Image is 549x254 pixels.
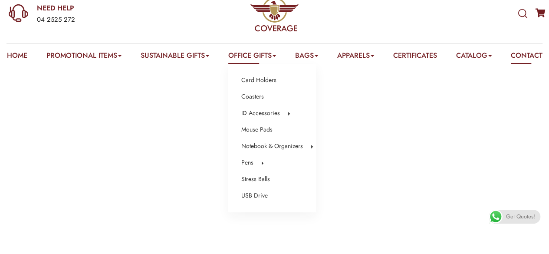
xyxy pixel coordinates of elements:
a: Office Gifts [228,50,276,64]
a: Sustainable Gifts [141,50,209,64]
div: 04 2525 272 [37,14,179,26]
a: USB Drive [241,190,268,201]
a: Apparels [337,50,374,64]
a: ID Accessories [241,108,280,119]
a: Stress Balls [241,174,270,185]
a: Pens [241,157,253,168]
a: Card Holders [241,75,276,86]
a: Contact [511,50,542,64]
h2: CONTACT US [125,95,424,108]
a: NEED HELP [37,3,179,13]
a: Bags [295,50,318,64]
a: Coasters [241,91,264,102]
a: Home [7,50,27,64]
a: Promotional Items [46,50,122,64]
a: Catalog [456,50,492,64]
span: Get Quotes! [506,210,535,224]
a: Mouse Pads [241,124,273,135]
a: Certificates [393,50,437,64]
a: Notebook & Organizers [241,141,303,152]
